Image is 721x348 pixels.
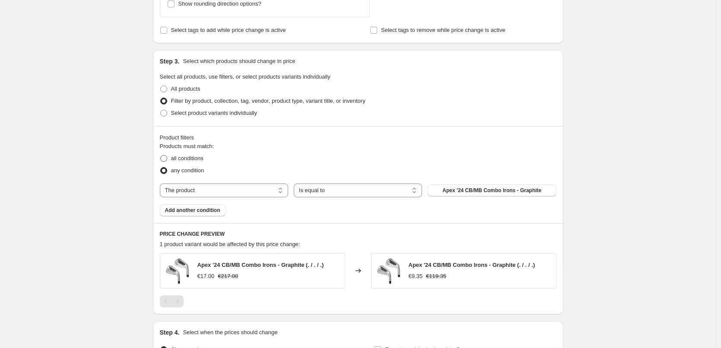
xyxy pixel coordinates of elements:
span: Apex '24 CB/MB Combo Irons - Graphite [442,187,541,194]
span: Apex '24 CB/MB Combo Irons - Graphite (. / . / .) [197,262,324,268]
span: any condition [171,167,204,174]
span: 1 product variant would be affected by this price change: [160,241,300,247]
nav: Pagination [160,295,184,307]
span: All products [171,85,200,92]
h2: Step 3. [160,57,180,66]
h6: PRICE CHANGE PREVIEW [160,231,556,237]
strike: €217.00 [218,272,238,281]
span: Add another condition [165,207,220,214]
span: Select tags to remove while price change is active [381,27,505,33]
span: Apex '24 CB/MB Combo Irons - Graphite (. / . / .) [409,262,535,268]
span: Products must match: [160,143,214,149]
span: Show rounding direction options? [178,0,261,7]
span: Select tags to add while price change is active [171,27,286,33]
img: CallawayApex_24CBMBComboIrons2_80x.jpg [376,258,402,284]
h2: Step 4. [160,328,180,337]
button: Add another condition [160,204,226,216]
div: €9.35 [409,272,423,281]
div: Product filters [160,133,556,142]
img: CallawayApex_24CBMBComboIrons2_80x.jpg [165,258,191,284]
p: Select when the prices should change [183,328,277,337]
p: Select which products should change in price [183,57,295,66]
div: €17.00 [197,272,215,281]
span: Filter by product, collection, tag, vendor, product type, variant title, or inventory [171,98,365,104]
span: Select all products, use filters, or select products variants individually [160,73,330,80]
span: Select product variants individually [171,110,257,116]
button: Apex '24 CB/MB Combo Irons - Graphite [428,184,556,196]
span: all conditions [171,155,203,161]
strike: €119.35 [426,272,446,281]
